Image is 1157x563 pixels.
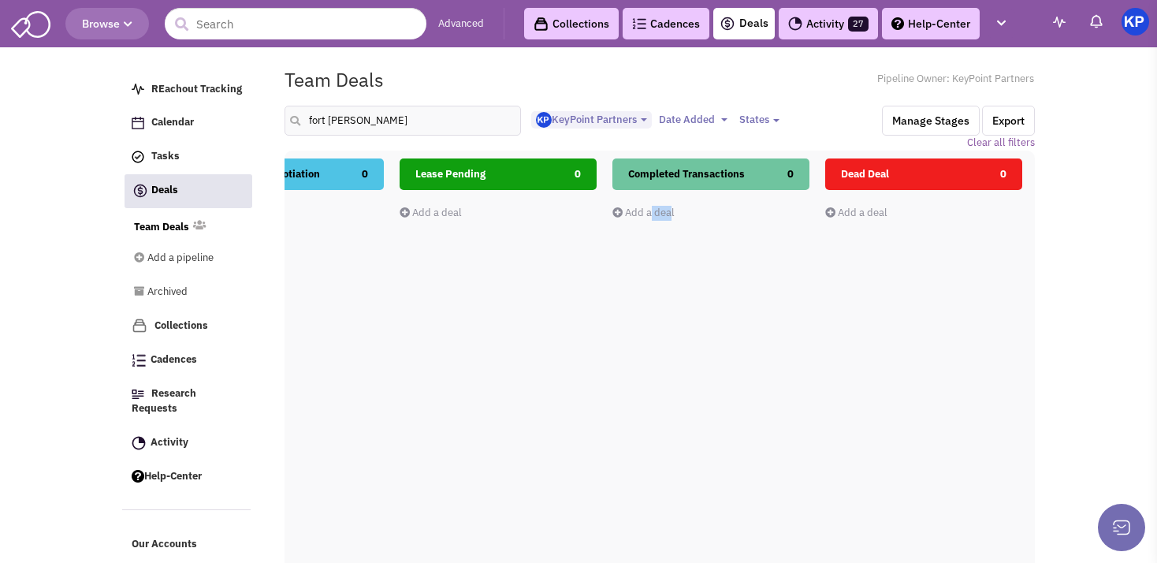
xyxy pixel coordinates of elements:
a: Advanced [438,17,484,32]
span: Browse [82,17,132,31]
a: Cadences [623,8,709,39]
span: Research Requests [132,387,196,416]
a: Research Requests [124,379,251,424]
img: icon-deals.svg [720,14,735,33]
a: Our Accounts [124,530,251,560]
img: Calendar.png [132,117,144,129]
img: icon-collection-lavender.png [132,318,147,334]
span: Calendar [151,116,194,129]
span: Date Added [659,113,715,126]
button: Date Added [654,111,732,129]
img: icon-collection-lavender-black.svg [534,17,549,32]
a: Deals [720,14,768,33]
a: Add a deal [612,206,675,219]
button: Browse [65,8,149,39]
img: Gp5tB00MpEGTGSMiAkF79g.png [536,112,552,128]
button: KeyPoint Partners [531,111,652,129]
input: Search [165,8,426,39]
span: Activity [151,435,188,449]
a: Help-Center [124,462,251,492]
a: Activity [124,428,251,458]
span: Tasks [151,150,180,163]
a: REachout Tracking [124,75,251,105]
span: Dead Deal [841,167,889,181]
span: Our Accounts [132,538,197,551]
span: Collections [154,319,208,332]
a: Help-Center [882,8,980,39]
span: KeyPoint Partners [536,113,637,126]
img: icon-tasks.png [132,151,144,163]
img: icon-deals.svg [132,181,148,200]
span: REachout Tracking [151,82,242,95]
button: Export [982,106,1035,136]
a: Collections [124,311,251,341]
span: Lease Pending [415,167,485,181]
a: Cadences [124,345,251,375]
a: Activity27 [779,8,878,39]
input: Search deals [285,106,521,136]
a: Clear all filters [967,136,1035,151]
a: Tasks [124,142,251,172]
span: Completed Transactions [628,167,745,181]
img: KeyPoint Partners [1122,8,1149,35]
img: help.png [132,470,144,483]
a: Archived [134,278,230,308]
img: SmartAdmin [11,8,50,38]
img: Activity.png [132,436,146,450]
a: Add a deal [825,206,887,219]
span: Pipeline Owner: KeyPoint Partners [877,72,1035,87]
a: Add a pipeline [134,244,230,274]
a: Add a deal [400,206,462,219]
a: Collections [524,8,619,39]
span: 27 [848,17,869,32]
span: 0 [575,158,581,190]
button: Manage Stages [882,106,980,136]
h1: Team Deals [285,69,384,90]
a: Deals [125,174,252,208]
img: Cadences_logo.png [132,354,146,367]
span: 0 [362,158,368,190]
span: States [739,113,769,126]
a: Team Deals [134,220,189,235]
img: Research.png [132,390,144,399]
a: Calendar [124,108,251,138]
img: help.png [891,17,904,30]
img: Cadences_logo.png [632,18,646,29]
span: 0 [787,158,794,190]
span: 0 [1000,158,1006,190]
button: States [735,111,784,129]
img: Activity.png [788,17,802,31]
span: Cadences [151,353,197,367]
